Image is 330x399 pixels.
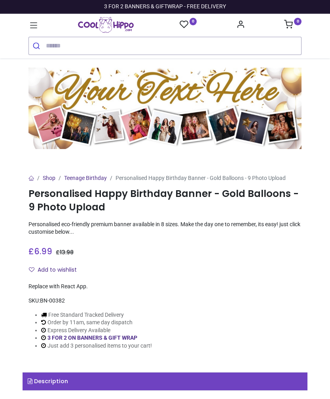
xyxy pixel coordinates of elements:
div: SKU: [28,297,302,305]
span: £ [56,248,74,256]
img: Cool Hippo [78,17,134,33]
a: 3 FOR 2 ON BANNERS & GIFT WRAP [47,335,137,341]
li: Just add 3 personalised items to your cart! [41,342,152,350]
button: Submit [29,37,46,55]
sup: 0 [294,18,302,25]
a: Account Info [236,22,245,28]
sup: 0 [190,18,197,25]
a: Description [23,373,307,391]
a: Shop [43,175,55,181]
img: Personalised Happy Birthday Banner - Gold Balloons - 9 Photo Upload [28,68,302,149]
span: 6.99 [34,246,52,257]
div: 3 FOR 2 BANNERS & GIFTWRAP - FREE DELIVERY [104,3,226,11]
a: 0 [284,22,302,28]
a: 0 [180,20,197,30]
span: Personalised Happy Birthday Banner - Gold Balloons - 9 Photo Upload [116,175,286,181]
span: 13.98 [60,248,74,256]
i: Add to wishlist [29,267,34,272]
span: BN-00382 [40,297,65,304]
h1: Personalised Happy Birthday Banner - Gold Balloons - 9 Photo Upload [28,187,302,214]
div: Replace with React App. [28,283,302,291]
button: Add to wishlistAdd to wishlist [28,263,83,277]
a: Teenage Birthday [64,175,107,181]
li: Order by 11am, same day dispatch [41,319,152,327]
a: Logo of Cool Hippo [78,17,134,33]
li: Free Standard Tracked Delivery [41,311,152,319]
p: Personalised eco-friendly premium banner available in 8 sizes. Make the day one to remember, its ... [28,221,302,236]
span: £ [28,246,52,257]
li: Express Delivery Available [41,327,152,335]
